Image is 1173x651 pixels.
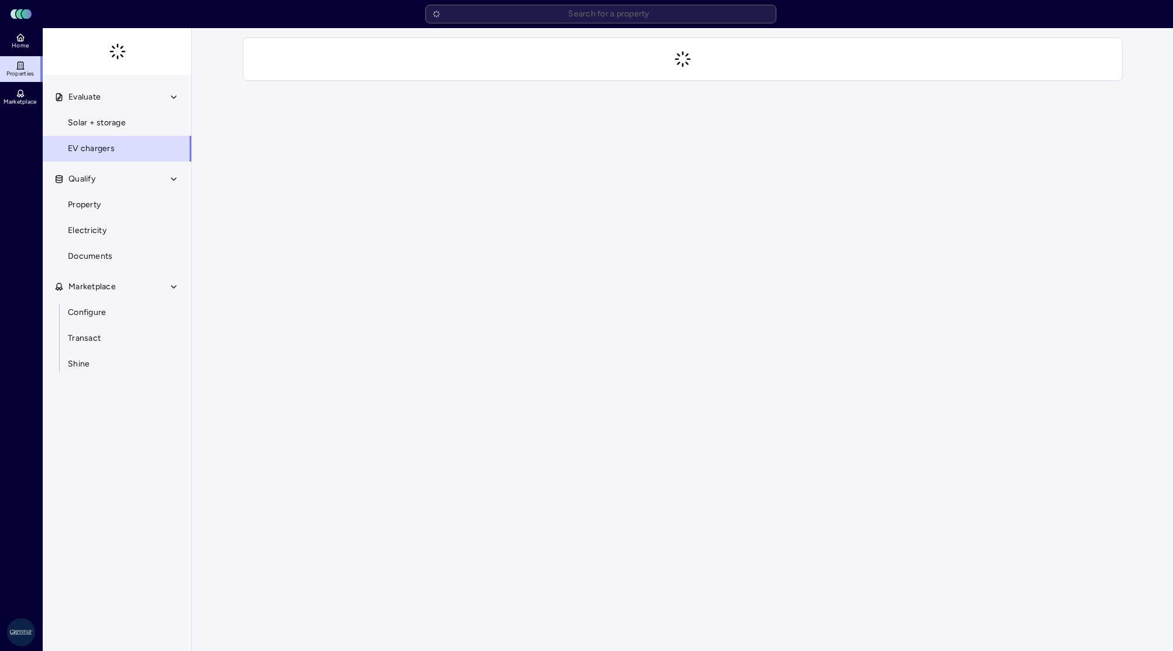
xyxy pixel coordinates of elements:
[68,173,95,186] span: Qualify
[68,358,90,371] span: Shine
[4,98,36,105] span: Marketplace
[7,618,35,646] img: Greystar AS
[43,84,192,110] button: Evaluate
[425,5,776,23] input: Search for a property
[68,332,101,345] span: Transact
[68,198,101,211] span: Property
[68,142,115,155] span: EV chargers
[43,274,192,300] button: Marketplace
[42,351,192,377] a: Shine
[68,117,126,129] span: Solar + storage
[12,42,29,49] span: Home
[42,136,192,162] a: EV chargers
[68,250,112,263] span: Documents
[68,280,116,293] span: Marketplace
[43,166,192,192] button: Qualify
[42,244,192,269] a: Documents
[68,306,106,319] span: Configure
[42,325,192,351] a: Transact
[42,192,192,218] a: Property
[42,300,192,325] a: Configure
[68,91,101,104] span: Evaluate
[42,110,192,136] a: Solar + storage
[42,218,192,244] a: Electricity
[6,70,35,77] span: Properties
[68,224,106,237] span: Electricity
